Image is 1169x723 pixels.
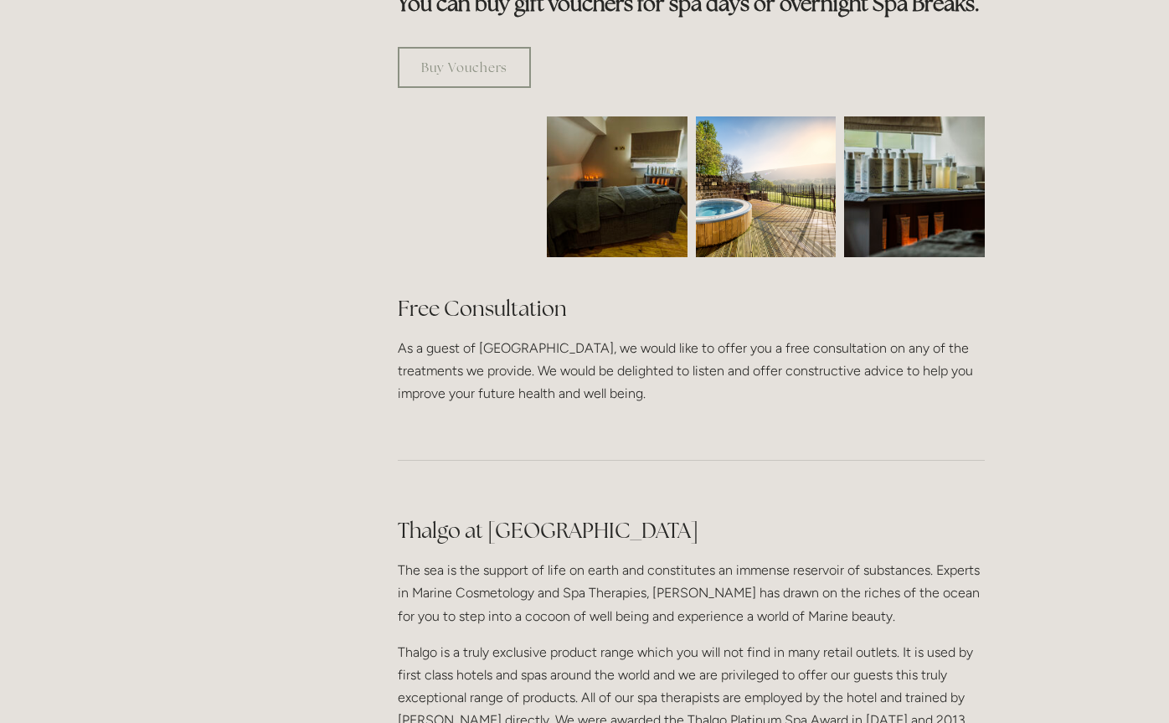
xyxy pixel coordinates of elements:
h2: Thalgo at [GEOGRAPHIC_DATA] [398,516,985,545]
h2: Free Consultation [398,294,985,323]
p: The sea is the support of life on earth and constitutes an immense reservoir of substances. Exper... [398,559,985,627]
p: As a guest of [GEOGRAPHIC_DATA], we would like to offer you a free consultation on any of the tre... [398,337,985,405]
img: Body creams in the spa room, Losehill House Hotel and Spa [809,116,1020,257]
a: Buy Vouchers [398,47,531,88]
img: Outdoor jacuzzi with a view of the Peak District, Losehill House Hotel and Spa [696,116,837,257]
img: Spa room, Losehill House Hotel and Spa [512,116,723,257]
